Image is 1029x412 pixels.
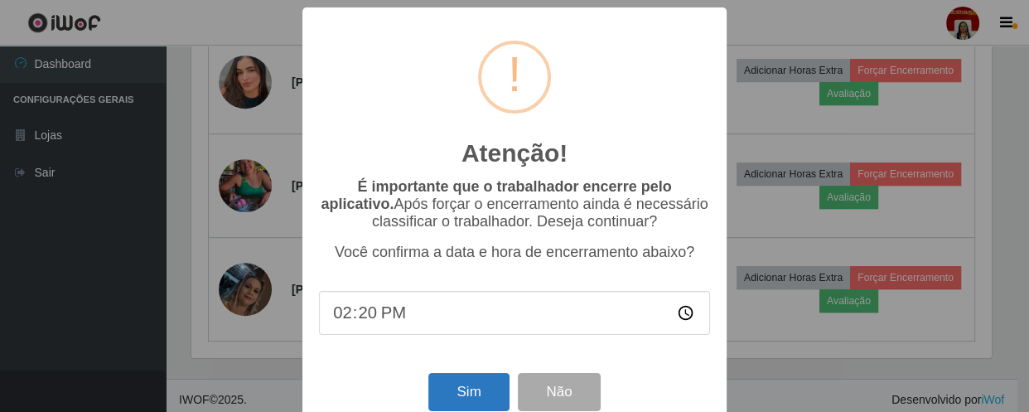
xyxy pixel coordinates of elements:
[321,178,671,212] b: É importante que o trabalhador encerre pelo aplicativo.
[461,138,568,168] h2: Atenção!
[518,373,600,412] button: Não
[319,178,710,230] p: Após forçar o encerramento ainda é necessário classificar o trabalhador. Deseja continuar?
[428,373,509,412] button: Sim
[319,244,710,261] p: Você confirma a data e hora de encerramento abaixo?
